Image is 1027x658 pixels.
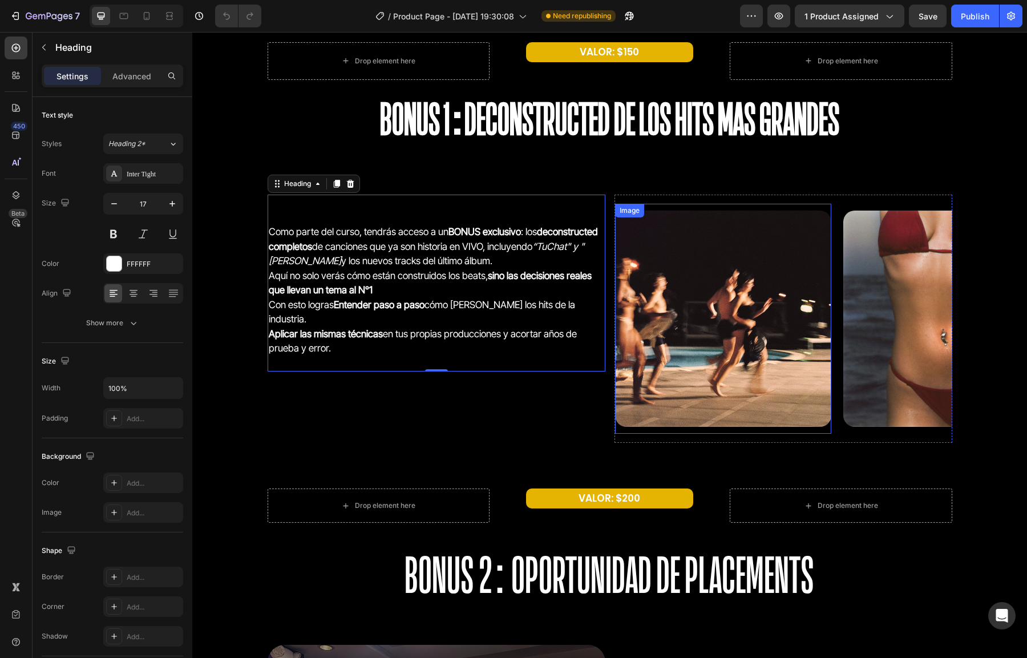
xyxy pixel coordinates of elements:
div: Undo/Redo [215,5,261,27]
div: Color [42,478,59,488]
button: Heading 2* [103,134,183,154]
button: Publish [951,5,999,27]
strong: BONUS exclusivo [256,194,329,205]
strong: Entender paso a paso [141,267,232,278]
div: Shadow [42,631,68,641]
div: Drop element here [163,469,223,478]
span: / [388,10,391,22]
span: Need republishing [553,11,611,21]
strong: deconstructed completos [76,194,406,220]
p: Settings [56,70,88,82]
div: Width [42,383,60,393]
iframe: Design area [192,32,1027,658]
div: Shape [42,543,78,559]
p: Heading [55,41,179,54]
span: 1 product assigned [804,10,879,22]
div: Publish [961,10,989,22]
button: 1 product assigned [795,5,904,27]
div: Image [425,173,450,184]
div: Styles [42,139,62,149]
i: “TuChat" y " [PERSON_NAME] [76,209,392,235]
div: 450 [11,122,27,131]
img: [object Object] [423,179,639,395]
div: Inter Tight [127,169,180,179]
div: Font [42,168,56,179]
span: Save [919,11,937,21]
div: Background [42,449,97,465]
button: 7 [5,5,85,27]
div: FFFFFF [127,259,180,269]
div: Add... [127,632,180,642]
div: Add... [127,572,180,583]
img: [object Object] [651,179,867,395]
p: VALOR: $200 [335,458,500,475]
div: Image [42,507,62,518]
div: Add... [127,478,180,489]
p: 7 [75,9,80,23]
p: Advanced [112,70,151,82]
input: Auto [104,378,183,398]
div: Color [42,259,59,269]
div: Drop element here [625,469,686,478]
div: Add... [127,508,180,518]
div: Corner [42,602,64,612]
div: Text style [42,110,73,120]
div: Add... [127,602,180,612]
span: Product Page - [DATE] 19:30:08 [393,10,514,22]
div: Size [42,196,72,211]
div: Open Intercom Messenger [988,602,1016,629]
button: Show more [42,313,183,333]
span: Heading 2* [108,139,145,149]
span: BONUS 2: OPORTUNIDAD DE PLACEMENTS [212,517,622,568]
div: Size [42,354,72,369]
button: Save [909,5,947,27]
div: Beta [9,209,27,218]
div: Align [42,286,74,301]
div: Show more [86,317,139,329]
strong: Aplicar las mismas técnicas [76,296,191,308]
div: Add... [127,414,180,424]
div: Padding [42,413,68,423]
div: Heading [90,147,121,157]
div: Border [42,572,64,582]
